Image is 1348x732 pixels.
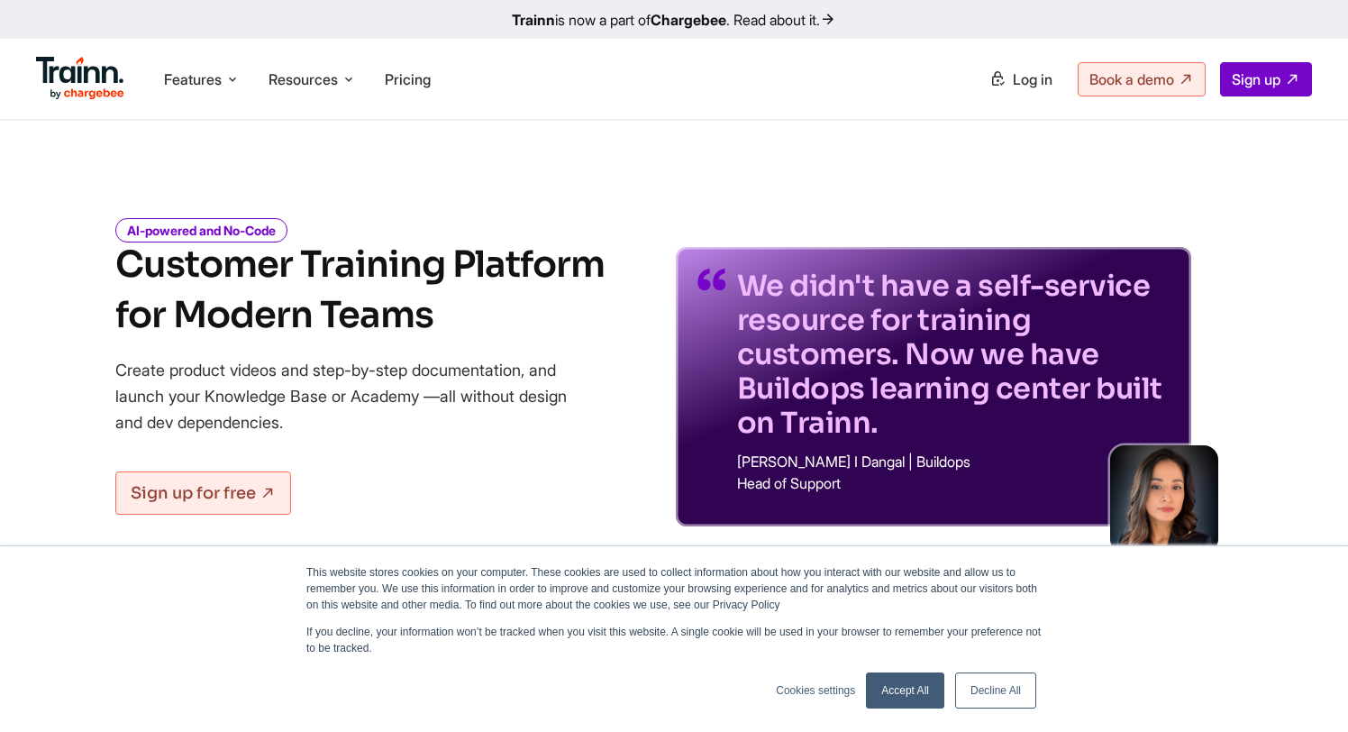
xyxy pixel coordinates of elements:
a: Cookies settings [776,682,855,699]
a: Sign up for free [115,471,291,515]
img: Trainn Logo [36,57,124,100]
b: Trainn [512,11,555,29]
a: Sign up [1220,62,1312,96]
a: Decline All [955,673,1036,709]
b: Chargebee [651,11,726,29]
a: Book a demo [1078,62,1206,96]
p: Create product videos and step-by-step documentation, and launch your Knowledge Base or Academy —... [115,357,593,435]
a: Pricing [385,70,431,88]
span: Features [164,69,222,89]
h1: Customer Training Platform for Modern Teams [115,240,605,341]
span: Book a demo [1089,70,1174,88]
a: Log in [979,63,1063,96]
i: AI-powered and No-Code [115,218,287,242]
iframe: Chat Widget [1258,645,1348,732]
p: This website stores cookies on your computer. These cookies are used to collect information about... [306,564,1042,613]
span: Resources [269,69,338,89]
span: Sign up [1232,70,1280,88]
p: Head of Support [737,476,1170,490]
a: Accept All [866,673,944,709]
span: Log in [1013,70,1052,88]
img: sabina-buildops.d2e8138.png [1110,445,1218,554]
p: If you decline, your information won’t be tracked when you visit this website. A single cookie wi... [306,624,1042,656]
img: quotes-purple.41a7099.svg [697,269,726,290]
p: [PERSON_NAME] I Dangal | Buildops [737,454,1170,469]
p: We didn't have a self-service resource for training customers. Now we have Buildops learning cent... [737,269,1170,440]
